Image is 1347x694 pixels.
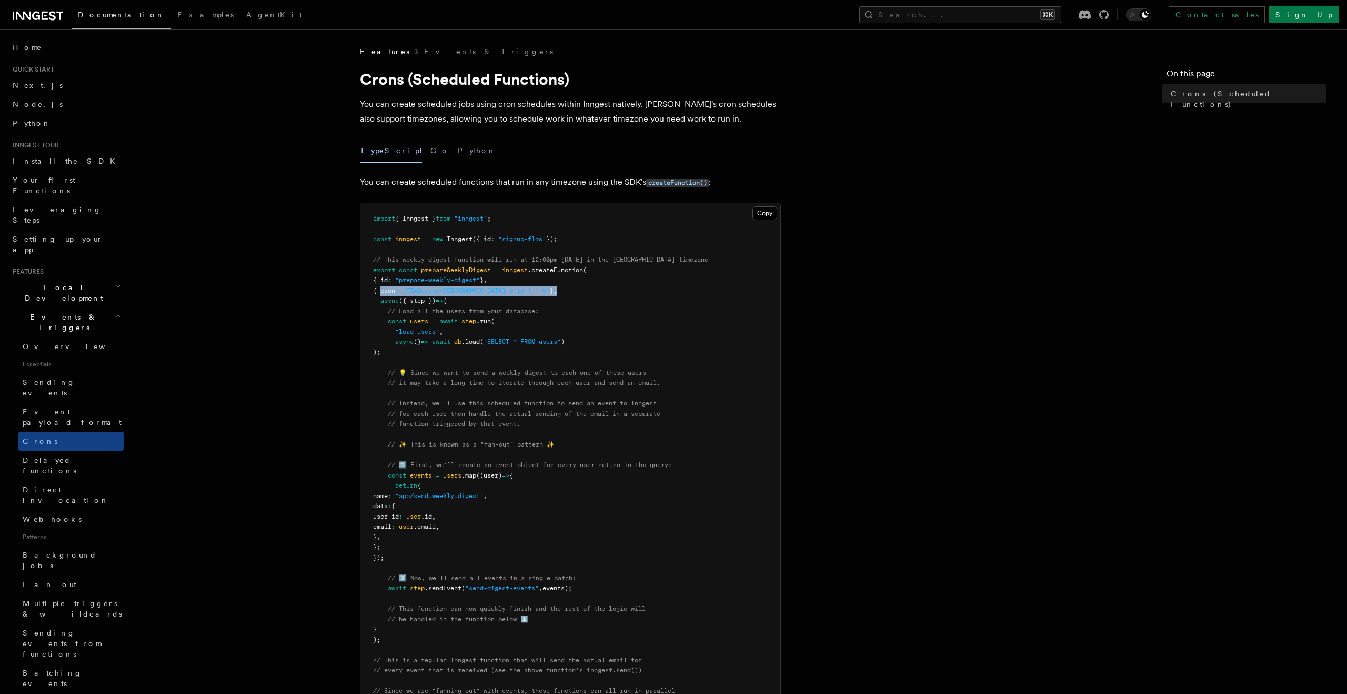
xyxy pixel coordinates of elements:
[388,379,660,386] span: // it may take a long time to iterate through each user and send an email.
[18,510,124,529] a: Webhooks
[465,584,539,592] span: "send-digest-events"
[528,266,583,274] span: .createFunction
[509,472,513,479] span: {
[476,318,491,325] span: .run
[388,574,576,582] span: // 2️⃣ Now, we'll send all events in a single batch:
[487,215,491,222] span: ;
[373,266,395,274] span: export
[23,599,122,618] span: Multiple triggers & wildcards
[373,543,380,551] span: };
[373,523,391,530] span: email
[8,114,124,133] a: Python
[373,235,391,243] span: const
[18,373,124,402] a: Sending events
[484,492,487,500] span: ,
[23,378,75,397] span: Sending events
[8,308,124,337] button: Events & Triggers
[13,100,63,108] span: Node.js
[473,235,491,243] span: ({ id
[436,472,439,479] span: =
[546,235,557,243] span: });
[18,529,124,546] span: Patterns
[399,266,417,274] span: const
[23,456,76,475] span: Delayed functions
[425,235,428,243] span: =
[360,46,409,57] span: Features
[23,580,76,589] span: Fan out
[240,3,308,28] a: AgentKit
[443,297,447,304] span: {
[23,669,82,688] span: Batching events
[399,513,403,520] span: :
[23,437,57,445] span: Crons
[360,70,781,88] h1: Crons (Scheduled Functions)
[373,492,388,500] span: name
[414,338,421,345] span: ()
[1126,8,1151,21] button: Toggle dark mode
[461,584,465,592] span: (
[432,338,450,345] span: await
[8,38,124,57] a: Home
[388,276,391,284] span: :
[424,46,553,57] a: Events & Triggers
[8,65,54,74] span: Quick start
[388,318,406,325] span: const
[388,420,520,428] span: // function triggered by that event.
[395,276,480,284] span: "prepare-weekly-digest"
[476,472,502,479] span: ((user)
[391,502,395,510] span: {
[373,657,642,664] span: // This is a regular Inngest function that will send the actual email for
[177,11,234,19] span: Examples
[13,42,42,53] span: Home
[388,400,657,407] span: // Instead, we'll use this scheduled function to send an event to Inngest
[432,513,436,520] span: ,
[388,502,391,510] span: :
[583,266,587,274] span: (
[8,95,124,114] a: Node.js
[395,215,436,222] span: { Inngest }
[1040,9,1055,20] kbd: ⌘K
[171,3,240,28] a: Examples
[373,626,377,633] span: }
[458,139,496,163] button: Python
[399,523,414,530] span: user
[13,176,75,195] span: Your first Functions
[410,472,432,479] span: events
[542,584,572,592] span: events);
[1167,84,1326,114] a: Crons (Scheduled Functions)
[23,515,82,523] span: Webhooks
[8,312,115,333] span: Events & Triggers
[18,480,124,510] a: Direct invocation
[8,171,124,200] a: Your first Functions
[388,605,646,612] span: // This function can now quickly finish and the rest of the logic will
[18,663,124,693] a: Batching events
[443,472,461,479] span: users
[18,432,124,451] a: Crons
[373,513,399,520] span: user_id
[13,81,63,90] span: Next.js
[8,200,124,230] a: Leveraging Steps
[1167,67,1326,84] h4: On this page
[388,369,646,376] span: // 💡 Since we want to send a weekly digest to each one of these users
[18,356,124,373] span: Essentials
[23,408,122,427] span: Event payload format
[380,297,399,304] span: async
[410,318,428,325] span: users
[18,575,124,594] a: Fan out
[18,337,124,356] a: Overview
[388,584,406,592] span: await
[360,97,781,126] p: You can create scheduled jobs using cron schedules within Inngest natively. [PERSON_NAME]'s cron ...
[539,584,542,592] span: ,
[461,318,476,325] span: step
[430,139,449,163] button: Go
[417,482,421,489] span: {
[395,328,439,335] span: "load-users"
[8,278,124,308] button: Local Development
[403,287,550,294] span: "TZ=Europe/[GEOGRAPHIC_DATA] 0 12 * * 5"
[436,215,450,222] span: from
[432,235,443,243] span: new
[480,276,484,284] span: }
[13,119,51,127] span: Python
[439,328,443,335] span: ,
[23,485,109,504] span: Direct invocation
